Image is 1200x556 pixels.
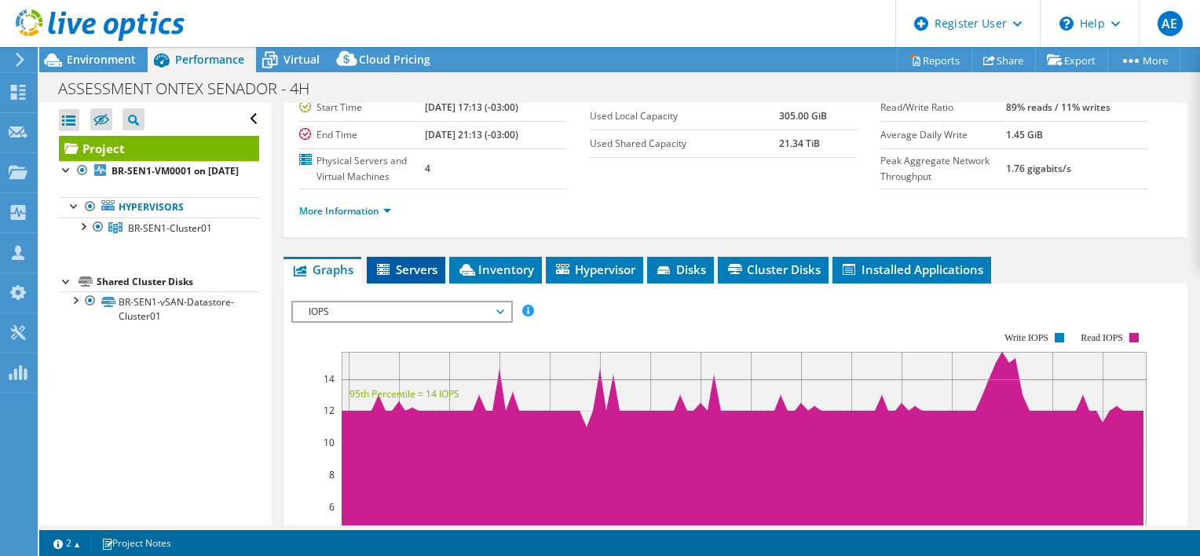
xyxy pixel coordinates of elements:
[1107,48,1180,72] a: More
[59,197,259,218] a: Hypervisors
[425,162,430,175] b: 4
[655,262,706,277] span: Disks
[299,204,391,218] a: More Information
[590,136,779,152] label: Used Shared Capacity
[1006,101,1110,114] b: 89% reads / 11% writes
[324,372,335,386] text: 14
[67,52,136,67] span: Environment
[1004,332,1048,343] text: Write IOPS
[590,108,779,124] label: Used Local Capacity
[779,109,827,123] b: 305.00 GiB
[301,302,503,321] span: IOPS
[375,262,437,277] span: Servers
[1035,48,1108,72] a: Export
[457,262,534,277] span: Inventory
[971,48,1036,72] a: Share
[425,101,518,114] b: [DATE] 17:13 (-03:00)
[779,137,820,150] b: 21.34 TiB
[1158,11,1183,36] span: AE
[291,262,353,277] span: Graphs
[299,153,425,185] label: Physical Servers and Virtual Machines
[425,128,518,141] b: [DATE] 21:13 (-03:00)
[175,52,244,67] span: Performance
[59,136,259,161] a: Project
[349,387,459,401] text: 95th Percentile = 14 IOPS
[299,127,425,143] label: End Time
[840,262,983,277] span: Installed Applications
[897,48,972,72] a: Reports
[1081,332,1123,343] text: Read IOPS
[284,52,320,67] span: Virtual
[112,164,239,177] b: BR-SEN1-VM0001 on [DATE]
[329,500,335,514] text: 6
[324,436,335,449] text: 10
[42,533,91,553] a: 2
[880,127,1006,143] label: Average Daily Write
[51,80,334,97] h1: ASSESSMENT ONTEX SENADOR - 4H
[880,100,1006,115] label: Read/Write Ratio
[359,52,430,67] span: Cloud Pricing
[1059,16,1074,31] svg: \n
[1006,162,1071,175] b: 1.76 gigabits/s
[554,262,635,277] span: Hypervisor
[59,161,259,181] a: BR-SEN1-VM0001 on [DATE]
[128,221,212,235] span: BR-SEN1-Cluster01
[726,262,821,277] span: Cluster Disks
[90,533,182,553] a: Project Notes
[324,404,335,417] text: 12
[97,273,259,291] div: Shared Cluster Disks
[299,100,425,115] label: Start Time
[59,291,259,326] a: BR-SEN1-vSAN-Datastore-Cluster01
[59,218,259,238] a: BR-SEN1-Cluster01
[1006,128,1043,141] b: 1.45 GiB
[329,468,335,481] text: 8
[880,153,1006,185] label: Peak Aggregate Network Throughput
